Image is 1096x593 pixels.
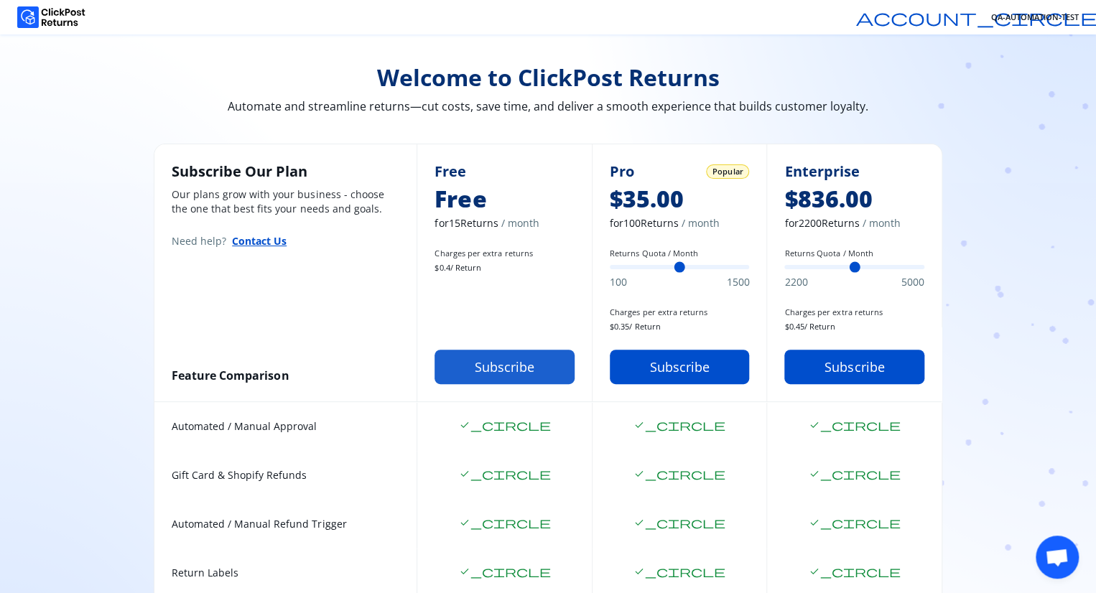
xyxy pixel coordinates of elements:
[901,275,924,289] span: 5000
[784,307,924,318] span: Charges per extra returns
[459,517,551,528] span: check_circle
[172,517,399,531] span: Automated / Manual Refund Trigger
[172,566,399,580] span: Return Labels
[232,233,287,248] button: Contact Us
[809,419,901,431] span: check_circle
[435,350,575,384] button: Subscribe
[633,566,725,577] span: check_circle
[610,275,627,289] span: 100
[809,517,901,528] span: check_circle
[172,187,399,216] p: Our plans grow with your business - choose the one that best fits your needs and goals.
[459,419,551,431] span: check_circle
[610,307,750,318] span: Charges per extra returns
[435,216,575,230] span: for 15 Returns
[633,419,725,431] span: check_circle
[726,275,749,289] span: 1500
[784,248,924,259] label: Returns Quota / Month
[712,166,743,177] span: Popular
[435,162,466,182] span: Free
[610,321,750,332] span: $ 0.35 / Return
[809,468,901,480] span: check_circle
[1036,536,1079,579] div: Open chat
[633,517,725,528] span: check_circle
[610,350,750,384] button: Subscribe
[784,216,924,230] span: for 2200 Returns
[784,321,924,332] span: $ 0.45 / Return
[809,566,901,577] span: check_circle
[172,234,226,248] span: Need help?
[435,185,575,213] span: Free
[172,468,399,482] span: Gift Card & Shopify Refunds
[501,216,539,230] span: / month
[991,11,1079,23] span: QA-AUTOMATION-TEST
[784,275,807,289] span: 2200
[784,185,924,213] span: $836.00
[17,6,85,28] img: Logo
[610,185,750,213] span: $35.00
[459,468,551,480] span: check_circle
[172,162,399,182] h2: Subscribe Our Plan
[610,162,634,182] span: Pro
[682,216,720,230] span: / month
[784,350,924,384] button: Subscribe
[154,98,942,115] span: Automate and streamline returns—cut costs, save time, and deliver a smooth experience that builds...
[435,248,575,259] span: Charges per extra returns
[610,216,750,230] span: for 100 Returns
[154,63,942,92] span: Welcome to ClickPost Returns
[459,566,551,577] span: check_circle
[435,262,575,274] span: $ 0.4 / Return
[172,419,399,434] span: Automated / Manual Approval
[633,468,725,480] span: check_circle
[172,368,289,383] span: Feature Comparison
[610,248,750,259] label: Returns Quota / Month
[863,216,901,230] span: / month
[784,162,859,182] span: Enterprise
